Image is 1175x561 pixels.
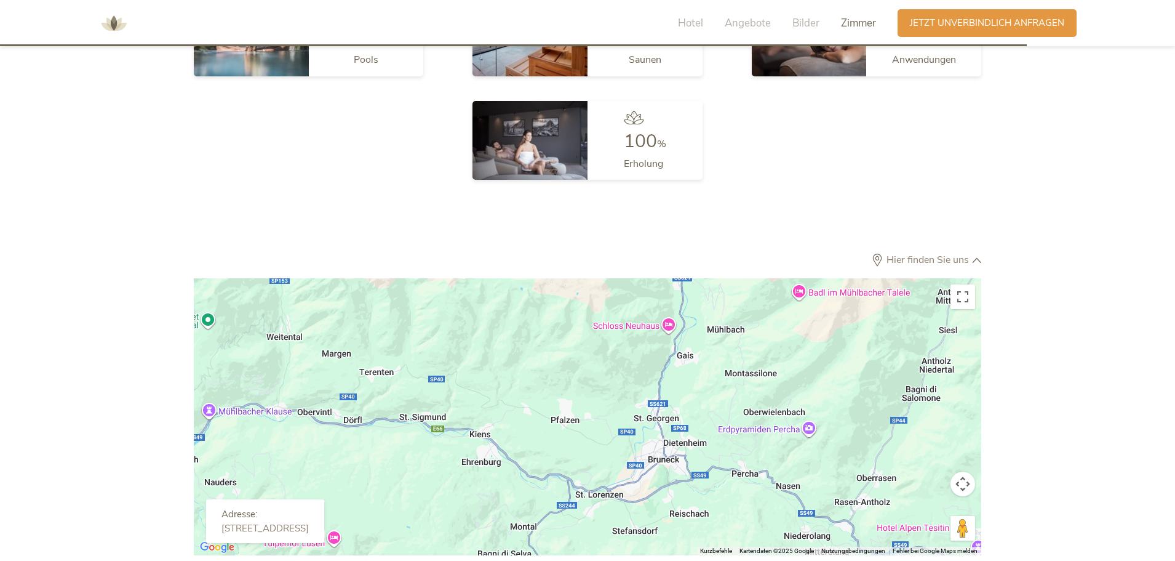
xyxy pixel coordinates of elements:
a: AMONTI & LUNARIS Wellnessresort [95,18,132,27]
span: Angebote [725,16,771,30]
img: Google [197,539,237,555]
span: Anwendungen [892,53,956,67]
span: Saunen [629,53,661,67]
a: Nutzungsbedingungen [821,547,885,554]
span: Hotel [678,16,703,30]
button: Kamerasteuerung für die Karte [950,472,975,496]
span: Zimmer [841,16,876,30]
span: % [657,137,666,151]
span: Hier finden Sie uns [883,255,972,265]
button: Kurzbefehle [700,547,732,555]
button: Pegman auf die Karte ziehen, um Street View aufzurufen [950,516,975,541]
a: Fehler bei Google Maps melden [893,547,978,554]
a: Dieses Gebiet in Google Maps öffnen (in neuem Fenster) [197,539,237,555]
span: Kartendaten ©2025 Google [739,547,814,554]
span: Jetzt unverbindlich anfragen [910,17,1064,30]
img: AMONTI & LUNARIS Wellnessresort [95,5,132,42]
div: Adresse: [221,509,309,523]
span: Erholung [624,157,663,171]
span: Bilder [792,16,819,30]
span: Pools [354,53,378,67]
span: 100 [624,129,657,154]
button: Vollbildansicht ein/aus [950,285,975,309]
div: [STREET_ADDRESS] [221,523,309,534]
